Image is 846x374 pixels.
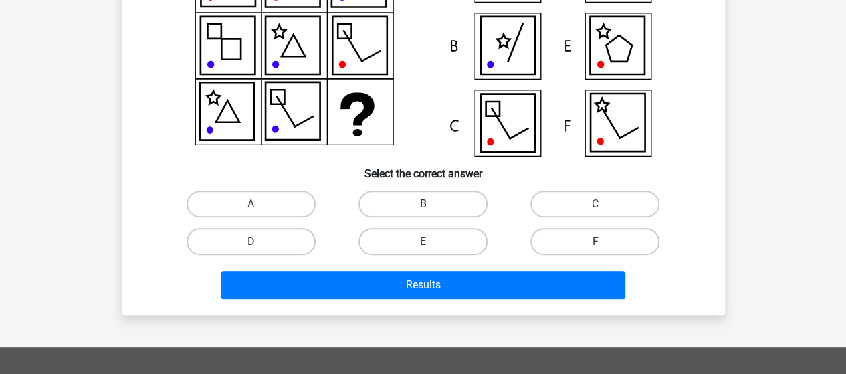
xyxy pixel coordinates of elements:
label: B [358,191,488,217]
label: F [530,228,659,255]
label: E [358,228,488,255]
label: A [187,191,316,217]
h6: Select the correct answer [143,157,704,180]
label: C [530,191,659,217]
label: D [187,228,316,255]
button: Results [221,271,625,299]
